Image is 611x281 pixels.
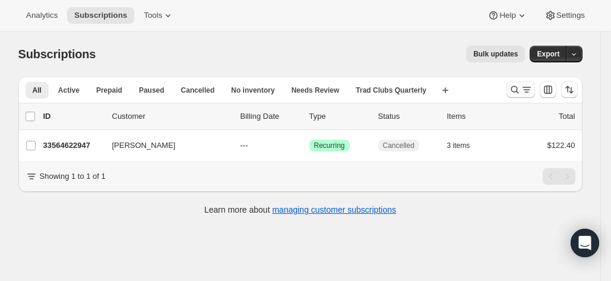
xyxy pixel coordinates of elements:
button: Help [480,7,534,24]
span: No inventory [231,86,274,95]
span: Paused [139,86,164,95]
button: Search and filter results [506,81,535,98]
p: ID [43,110,103,122]
span: Subscriptions [18,48,96,61]
span: Active [58,86,80,95]
span: --- [240,141,248,150]
button: Export [530,46,566,62]
p: Learn more about [204,204,396,216]
button: Tools [137,7,181,24]
div: Type [309,110,369,122]
button: Analytics [19,7,65,24]
span: Prepaid [96,86,122,95]
button: Subscriptions [67,7,134,24]
span: Export [537,49,559,59]
span: Settings [556,11,585,20]
span: All [33,86,42,95]
div: 33564622947[PERSON_NAME]---SuccessRecurringCancelled3 items$122.40 [43,137,575,154]
span: $122.40 [547,141,575,150]
button: Create new view [436,82,455,99]
p: Customer [112,110,231,122]
p: Status [378,110,438,122]
a: managing customer subscriptions [272,205,396,214]
span: Subscriptions [74,11,127,20]
button: Bulk updates [466,46,525,62]
div: IDCustomerBilling DateTypeStatusItemsTotal [43,110,575,122]
span: Analytics [26,11,58,20]
span: [PERSON_NAME] [112,140,176,151]
button: 3 items [447,137,483,154]
span: Tools [144,11,162,20]
button: [PERSON_NAME] [105,136,224,155]
span: Cancelled [383,141,414,150]
span: Bulk updates [473,49,518,59]
p: Total [559,110,575,122]
span: Cancelled [181,86,215,95]
div: Open Intercom Messenger [571,229,599,257]
p: 33564622947 [43,140,103,151]
button: Settings [537,7,592,24]
span: 3 items [447,141,470,150]
button: Sort the results [561,81,578,98]
div: Items [447,110,506,122]
span: Recurring [314,141,345,150]
span: Trad Clubs Quarterly [356,86,426,95]
button: Customize table column order and visibility [540,81,556,98]
span: Needs Review [292,86,340,95]
p: Showing 1 to 1 of 1 [40,171,106,182]
span: Help [499,11,515,20]
nav: Pagination [543,168,575,185]
p: Billing Date [240,110,300,122]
